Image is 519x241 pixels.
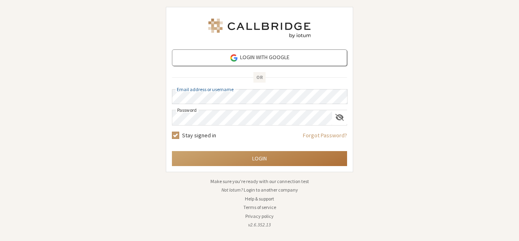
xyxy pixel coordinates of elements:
[172,49,347,66] a: Login with Google
[166,221,353,228] li: v2.6.352.13
[243,204,276,210] a: Terms of service
[245,213,274,219] a: Privacy policy
[166,186,353,194] li: Not Iotum?
[303,131,347,145] a: Forgot Password?
[172,151,347,166] button: Login
[253,72,266,83] span: OR
[172,110,332,125] input: Password
[182,131,216,140] label: Stay signed in
[244,186,298,194] button: Login to another company
[332,110,347,124] div: Show password
[210,178,309,184] a: Make sure you're ready with our connection test
[207,19,312,38] img: Iotum
[229,53,238,62] img: google-icon.png
[172,89,347,104] input: Email address or username
[245,196,274,202] a: Help & support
